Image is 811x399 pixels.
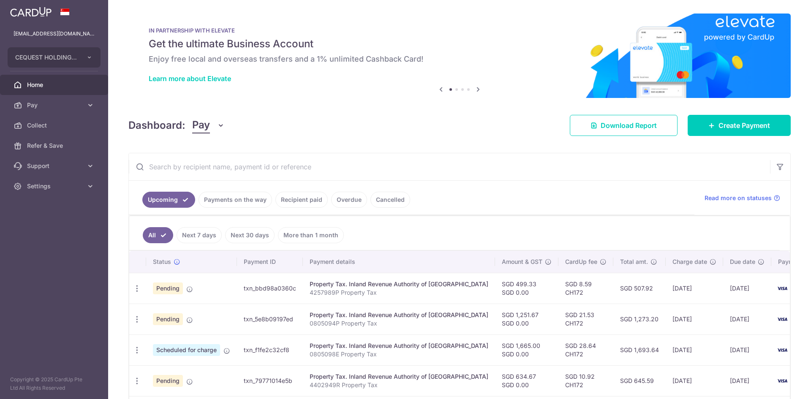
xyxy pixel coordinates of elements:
span: Charge date [672,258,707,266]
span: Pending [153,282,183,294]
img: Bank Card [774,345,791,355]
a: Cancelled [370,192,410,208]
td: SGD 8.59 CH172 [558,273,613,304]
a: Overdue [331,192,367,208]
td: SGD 499.33 SGD 0.00 [495,273,558,304]
p: 4402949R Property Tax [310,381,488,389]
td: SGD 634.67 SGD 0.00 [495,365,558,396]
td: [DATE] [666,273,723,304]
span: Collect [27,121,83,130]
input: Search by recipient name, payment id or reference [129,153,770,180]
span: Amount & GST [502,258,542,266]
td: [DATE] [666,365,723,396]
span: Pending [153,375,183,387]
h5: Get the ultimate Business Account [149,37,770,51]
button: Pay [192,117,225,133]
span: Support [27,162,83,170]
span: Status [153,258,171,266]
a: Download Report [570,115,678,136]
a: Read more on statuses [705,194,780,202]
span: Settings [27,182,83,190]
a: Recipient paid [275,192,328,208]
td: [DATE] [666,304,723,334]
td: [DATE] [723,273,771,304]
p: 0805094P Property Tax [310,319,488,328]
a: Next 30 days [225,227,275,243]
p: 4257989P Property Tax [310,288,488,297]
span: Pending [153,313,183,325]
td: SGD 645.59 [613,365,666,396]
button: CEQUEST HOLDINGS PTE. LTD. [8,47,101,68]
td: txn_f1fe2c32cf8 [237,334,303,365]
a: Upcoming [142,192,195,208]
span: Home [27,81,83,89]
td: [DATE] [723,334,771,365]
span: CEQUEST HOLDINGS PTE. LTD. [15,53,78,62]
span: Scheduled for charge [153,344,220,356]
td: SGD 28.64 CH172 [558,334,613,365]
a: Payments on the way [199,192,272,208]
a: Learn more about Elevate [149,74,231,83]
td: [DATE] [723,304,771,334]
a: All [143,227,173,243]
td: SGD 1,665.00 SGD 0.00 [495,334,558,365]
td: SGD 1,251.67 SGD 0.00 [495,304,558,334]
td: SGD 1,693.64 [613,334,666,365]
h4: Dashboard: [128,118,185,133]
td: SGD 21.53 CH172 [558,304,613,334]
div: Property Tax. Inland Revenue Authority of [GEOGRAPHIC_DATA] [310,280,488,288]
a: Create Payment [688,115,791,136]
span: Refer & Save [27,141,83,150]
td: SGD 1,273.20 [613,304,666,334]
img: Bank Card [774,283,791,293]
span: Pay [192,117,210,133]
img: Renovation banner [128,14,791,98]
span: Download Report [601,120,657,130]
td: txn_5e8b09197ed [237,304,303,334]
p: [EMAIL_ADDRESS][DOMAIN_NAME] [14,30,95,38]
span: CardUp fee [565,258,597,266]
td: txn_bbd98a0360c [237,273,303,304]
th: Payment ID [237,251,303,273]
a: Next 7 days [177,227,222,243]
p: IN PARTNERSHIP WITH ELEVATE [149,27,770,34]
img: CardUp [10,7,52,17]
span: Read more on statuses [705,194,772,202]
td: SGD 507.92 [613,273,666,304]
span: Due date [730,258,755,266]
span: Total amt. [620,258,648,266]
th: Payment details [303,251,495,273]
div: Property Tax. Inland Revenue Authority of [GEOGRAPHIC_DATA] [310,342,488,350]
td: SGD 10.92 CH172 [558,365,613,396]
td: [DATE] [723,365,771,396]
img: Bank Card [774,376,791,386]
p: 0805098E Property Tax [310,350,488,358]
span: Pay [27,101,83,109]
td: txn_79771014e5b [237,365,303,396]
div: Property Tax. Inland Revenue Authority of [GEOGRAPHIC_DATA] [310,311,488,319]
h6: Enjoy free local and overseas transfers and a 1% unlimited Cashback Card! [149,54,770,64]
a: More than 1 month [278,227,344,243]
img: Bank Card [774,314,791,324]
td: [DATE] [666,334,723,365]
span: Create Payment [718,120,770,130]
div: Property Tax. Inland Revenue Authority of [GEOGRAPHIC_DATA] [310,372,488,381]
